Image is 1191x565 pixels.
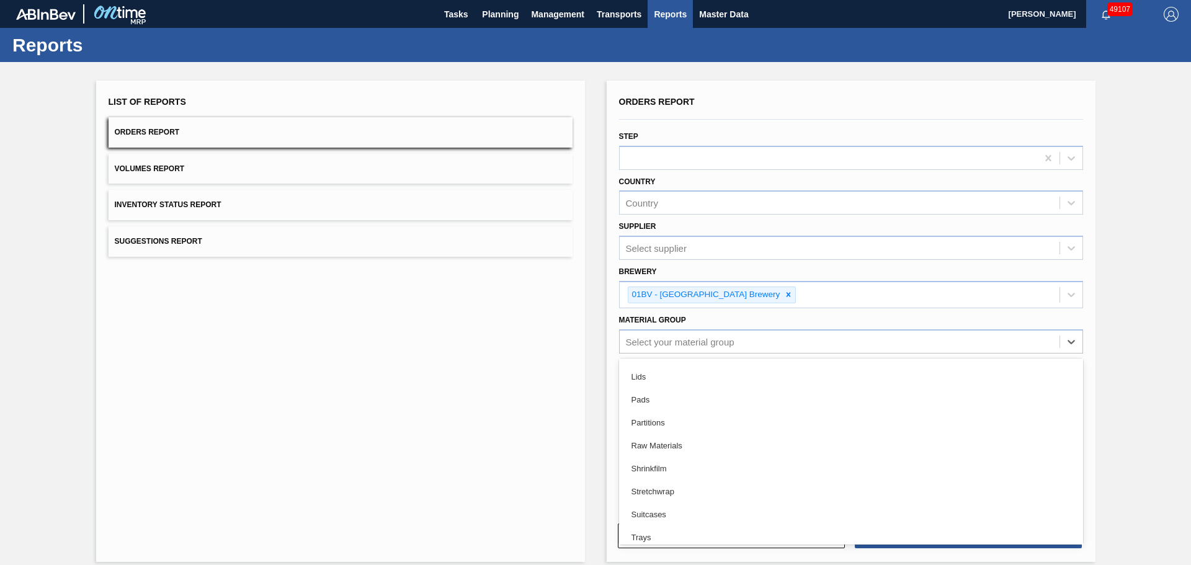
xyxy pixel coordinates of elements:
span: Suggestions Report [115,237,202,246]
label: Supplier [619,222,656,231]
label: Brewery [619,267,657,276]
div: Select your material group [626,336,734,347]
div: Trays [619,526,1083,549]
button: Orders Report [109,117,573,148]
span: List of Reports [109,97,186,107]
button: Notifications [1086,6,1126,23]
button: Inventory Status Report [109,190,573,220]
span: Master Data [699,7,748,22]
div: Raw Materials [619,434,1083,457]
button: Clear [618,523,845,548]
div: 01BV - [GEOGRAPHIC_DATA] Brewery [628,287,782,303]
div: Lids [619,365,1083,388]
button: Volumes Report [109,154,573,184]
div: Country [626,198,659,208]
div: Suitcases [619,503,1083,526]
span: Orders Report [115,128,180,136]
div: Pads [619,388,1083,411]
img: TNhmsLtSVTkK8tSr43FrP2fwEKptu5GPRR3wAAAABJRU5ErkJggg== [16,9,76,20]
span: Transports [597,7,641,22]
div: Partitions [619,411,1083,434]
span: Tasks [442,7,470,22]
span: Management [531,7,584,22]
div: Shrinkfilm [619,457,1083,480]
span: Planning [482,7,519,22]
img: Logout [1164,7,1179,22]
div: Select supplier [626,243,687,254]
label: Country [619,177,656,186]
span: Inventory Status Report [115,200,221,209]
label: Material Group [619,316,686,324]
span: Volumes Report [115,164,185,173]
h1: Reports [12,38,233,52]
button: Suggestions Report [109,226,573,257]
span: Orders Report [619,97,695,107]
label: Step [619,132,638,141]
div: Stretchwrap [619,480,1083,503]
span: Reports [654,7,687,22]
span: 49107 [1107,2,1133,16]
